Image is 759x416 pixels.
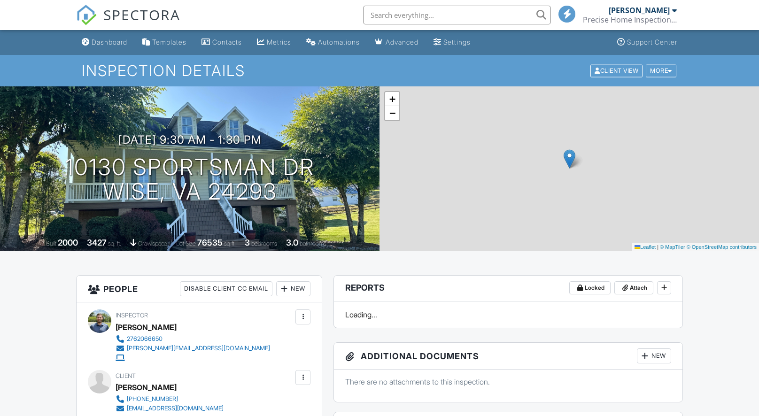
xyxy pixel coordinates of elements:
[318,38,360,46] div: Automations
[687,244,757,250] a: © OpenStreetMap contributors
[116,404,224,413] a: [EMAIL_ADDRESS][DOMAIN_NAME]
[58,238,78,247] div: 2000
[127,395,178,403] div: [PHONE_NUMBER]
[108,240,121,247] span: sq. ft.
[139,34,190,51] a: Templates
[371,34,422,51] a: Advanced
[198,34,246,51] a: Contacts
[635,244,656,250] a: Leaflet
[82,62,677,79] h1: Inspection Details
[116,394,224,404] a: [PHONE_NUMBER]
[302,34,364,51] a: Automations (Basic)
[245,238,250,247] div: 3
[443,38,471,46] div: Settings
[389,93,395,105] span: +
[590,64,643,77] div: Client View
[212,38,242,46] div: Contacts
[564,149,575,169] img: Marker
[345,377,671,387] p: There are no attachments to this inspection.
[589,67,645,74] a: Client View
[118,133,262,146] h3: [DATE] 9:30 am - 1:30 pm
[127,345,270,352] div: [PERSON_NAME][EMAIL_ADDRESS][DOMAIN_NAME]
[646,64,676,77] div: More
[180,281,272,296] div: Disable Client CC Email
[116,372,136,379] span: Client
[127,335,163,343] div: 2762066650
[46,240,56,247] span: Built
[251,240,277,247] span: bedrooms
[637,348,671,363] div: New
[660,244,685,250] a: © MapTiler
[224,240,236,247] span: sq.ft.
[389,107,395,119] span: −
[627,38,677,46] div: Support Center
[116,334,270,344] a: 2762066650
[385,106,399,120] a: Zoom out
[65,155,315,205] h1: 10130 Sportsman Dr Wise, VA 24293
[197,238,223,247] div: 76535
[363,6,551,24] input: Search everything...
[253,34,295,51] a: Metrics
[127,405,224,412] div: [EMAIL_ADDRESS][DOMAIN_NAME]
[176,240,196,247] span: Lot Size
[76,5,97,25] img: The Best Home Inspection Software - Spectora
[334,343,682,370] h3: Additional Documents
[276,281,310,296] div: New
[76,13,180,32] a: SPECTORA
[116,312,148,319] span: Inspector
[103,5,180,24] span: SPECTORA
[116,344,270,353] a: [PERSON_NAME][EMAIL_ADDRESS][DOMAIN_NAME]
[152,38,186,46] div: Templates
[116,320,177,334] div: [PERSON_NAME]
[116,380,177,394] div: [PERSON_NAME]
[385,92,399,106] a: Zoom in
[300,240,326,247] span: bathrooms
[77,276,322,302] h3: People
[386,38,418,46] div: Advanced
[657,244,658,250] span: |
[430,34,474,51] a: Settings
[92,38,127,46] div: Dashboard
[78,34,131,51] a: Dashboard
[286,238,298,247] div: 3.0
[87,238,107,247] div: 3427
[583,15,677,24] div: Precise Home Inspections LLC
[613,34,681,51] a: Support Center
[267,38,291,46] div: Metrics
[138,240,167,247] span: crawlspace
[609,6,670,15] div: [PERSON_NAME]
